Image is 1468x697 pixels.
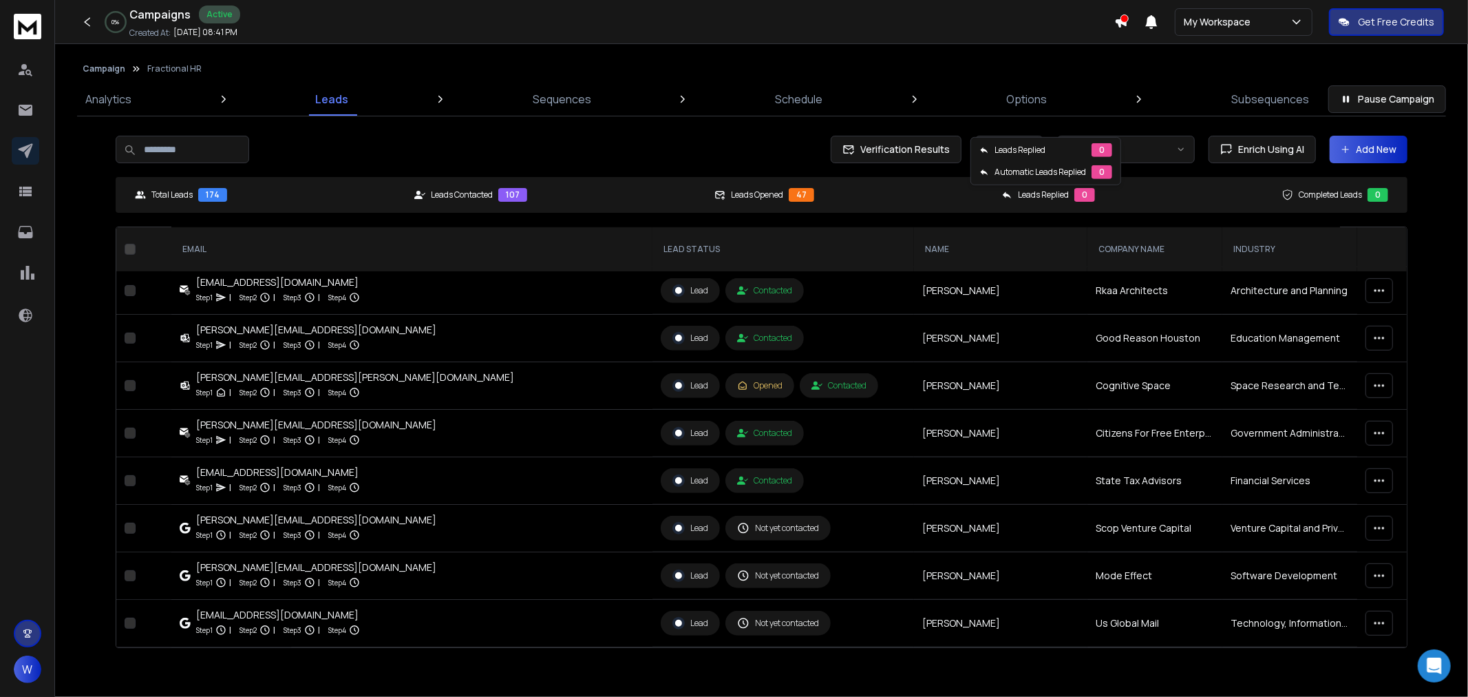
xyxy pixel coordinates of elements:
[672,475,708,487] div: Lead
[284,338,301,352] p: Step 3
[284,576,301,590] p: Step 3
[284,386,301,399] p: Step 3
[328,623,346,637] p: Step 4
[14,656,41,683] button: W
[196,386,213,399] p: Step 1
[196,608,360,622] div: [EMAIL_ADDRESS][DOMAIN_NAME]
[318,576,320,590] p: |
[171,227,652,272] th: EMAIL
[85,91,131,107] p: Analytics
[1368,188,1388,202] div: 0
[914,600,1087,647] td: [PERSON_NAME]
[196,466,360,479] div: [EMAIL_ADDRESS][DOMAIN_NAME]
[1087,647,1222,695] td: Amplisell
[672,284,708,297] div: Lead
[1087,315,1222,362] td: Good Reason Houston
[533,91,591,107] p: Sequences
[328,386,346,399] p: Step 4
[273,291,275,304] p: |
[1222,552,1357,600] td: Software Development
[431,189,493,200] p: Leads Contacted
[775,91,822,107] p: Schedule
[240,528,257,542] p: Step 2
[273,433,275,447] p: |
[83,63,125,74] button: Campaign
[173,27,237,38] p: [DATE] 08:41 PM
[737,333,792,344] div: Contacted
[1092,165,1112,179] div: 0
[151,189,193,200] p: Total Leads
[1087,505,1222,552] td: Scop Venture Capital
[811,380,866,391] div: Contacted
[229,623,231,637] p: |
[1087,457,1222,505] td: State Tax Advisors
[198,188,227,202] div: 174
[129,6,191,23] h1: Campaigns
[328,338,346,352] p: Step 4
[196,513,436,527] div: [PERSON_NAME][EMAIL_ADDRESS][DOMAIN_NAME]
[1074,188,1095,202] div: 0
[914,227,1087,272] th: NAME
[318,481,320,495] p: |
[284,291,301,304] p: Step 3
[789,188,814,202] div: 47
[229,528,231,542] p: |
[737,617,819,630] div: Not yet contacted
[196,576,213,590] p: Step 1
[524,83,599,116] a: Sequences
[196,433,213,447] p: Step 1
[737,570,819,582] div: Not yet contacted
[147,63,202,74] p: Fractional HR
[77,83,140,116] a: Analytics
[1184,15,1256,29] p: My Workspace
[672,522,708,534] div: Lead
[318,386,320,399] p: |
[914,505,1087,552] td: [PERSON_NAME]
[1018,189,1069,200] p: Leads Replied
[328,576,346,590] p: Step 4
[672,427,708,439] div: Lead
[1087,267,1222,315] td: Rkaa Architects
[240,433,257,447] p: Step 2
[112,18,120,26] p: 0 %
[1087,410,1222,457] td: Citizens For Free Enterprise
[975,136,1043,163] button: Filters
[1092,143,1112,157] div: 0
[1222,600,1357,647] td: Technology, Information and Internet
[1222,457,1357,505] td: Financial Services
[737,380,783,391] div: Opened
[284,433,301,447] p: Step 3
[240,481,257,495] p: Step 2
[1223,83,1317,116] a: Subsequences
[284,481,301,495] p: Step 3
[129,28,171,39] p: Created At:
[273,386,275,399] p: |
[1231,91,1309,107] p: Subsequences
[1209,136,1316,163] button: Enrich Using AI
[1222,505,1357,552] td: Venture Capital and Private Equity Principals
[318,623,320,637] p: |
[318,291,320,304] p: |
[229,481,231,495] p: |
[196,291,213,304] p: Step 1
[1233,143,1304,156] span: Enrich Using AI
[196,623,213,637] p: Step 1
[196,275,360,289] div: [EMAIL_ADDRESS][DOMAIN_NAME]
[737,522,819,534] div: Not yet contacted
[672,379,708,392] div: Lead
[994,145,1045,156] p: Leads Replied
[1087,362,1222,410] td: Cognitive Space
[273,576,275,590] p: |
[328,481,346,495] p: Step 4
[1330,136,1407,163] button: Add New
[855,143,950,156] span: Verification Results
[14,14,41,39] img: logo
[229,386,231,399] p: |
[767,83,831,116] a: Schedule
[284,623,301,637] p: Step 3
[1418,649,1451,683] div: Open Intercom Messenger
[199,6,240,23] div: Active
[731,189,783,200] p: Leads Opened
